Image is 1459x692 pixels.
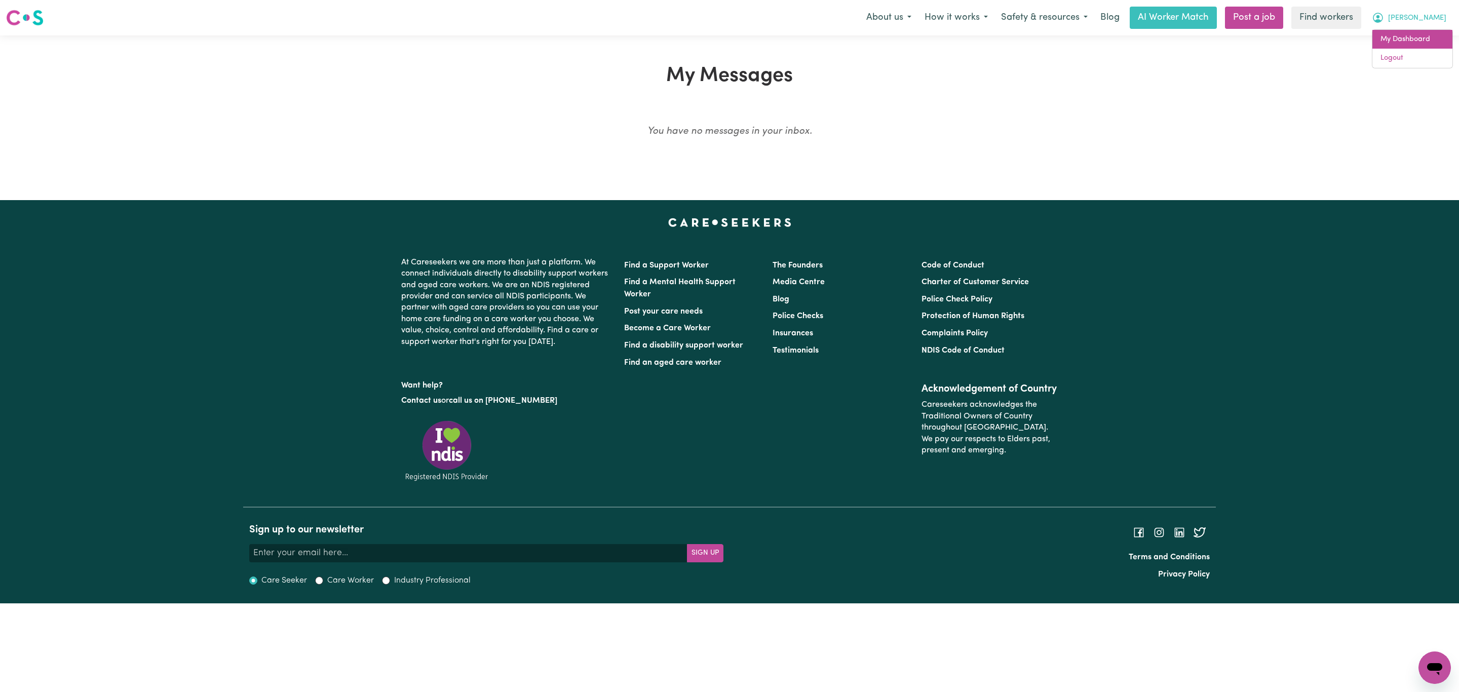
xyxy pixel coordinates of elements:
a: Become a Care Worker [624,324,711,332]
a: Careseekers logo [6,6,44,29]
a: AI Worker Match [1130,7,1217,29]
a: Police Check Policy [922,295,992,303]
h1: My Messages [249,64,1210,88]
p: At Careseekers we are more than just a platform. We connect individuals directly to disability su... [401,253,612,352]
em: You have no messages in your inbox. [647,127,812,136]
img: Registered NDIS provider [401,419,492,482]
button: My Account [1365,7,1453,28]
button: How it works [918,7,994,28]
a: Blog [1094,7,1126,29]
span: [PERSON_NAME] [1388,13,1446,24]
a: Logout [1372,49,1452,68]
a: NDIS Code of Conduct [922,347,1005,355]
a: Find an aged care worker [624,359,721,367]
a: Police Checks [773,312,823,320]
img: Careseekers logo [6,9,44,27]
a: Post your care needs [624,307,703,316]
a: Post a job [1225,7,1283,29]
p: Careseekers acknowledges the Traditional Owners of Country throughout [GEOGRAPHIC_DATA]. We pay o... [922,395,1058,460]
a: Protection of Human Rights [922,312,1024,320]
a: Blog [773,295,789,303]
h2: Sign up to our newsletter [249,524,723,536]
a: Privacy Policy [1158,570,1210,579]
a: Follow Careseekers on Twitter [1194,528,1206,536]
a: Find a disability support worker [624,341,743,350]
a: Terms and Conditions [1129,553,1210,561]
a: Code of Conduct [922,261,984,270]
input: Enter your email here... [249,544,687,562]
a: Follow Careseekers on Instagram [1153,528,1165,536]
a: Follow Careseekers on LinkedIn [1173,528,1185,536]
label: Care Seeker [261,574,307,587]
p: or [401,391,612,410]
a: Find a Mental Health Support Worker [624,278,736,298]
a: The Founders [773,261,823,270]
iframe: Button to launch messaging window, conversation in progress [1418,651,1451,684]
a: Find a Support Worker [624,261,709,270]
p: Want help? [401,376,612,391]
a: call us on [PHONE_NUMBER] [449,397,557,405]
label: Industry Professional [394,574,471,587]
a: Insurances [773,329,813,337]
button: Safety & resources [994,7,1094,28]
a: Testimonials [773,347,819,355]
a: Media Centre [773,278,825,286]
a: Follow Careseekers on Facebook [1133,528,1145,536]
label: Care Worker [327,574,374,587]
a: Complaints Policy [922,329,988,337]
a: Find workers [1291,7,1361,29]
a: Careseekers home page [668,218,791,226]
a: Charter of Customer Service [922,278,1029,286]
h2: Acknowledgement of Country [922,383,1058,395]
button: Subscribe [687,544,723,562]
div: My Account [1372,29,1453,68]
a: Contact us [401,397,441,405]
button: About us [860,7,918,28]
a: My Dashboard [1372,30,1452,49]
